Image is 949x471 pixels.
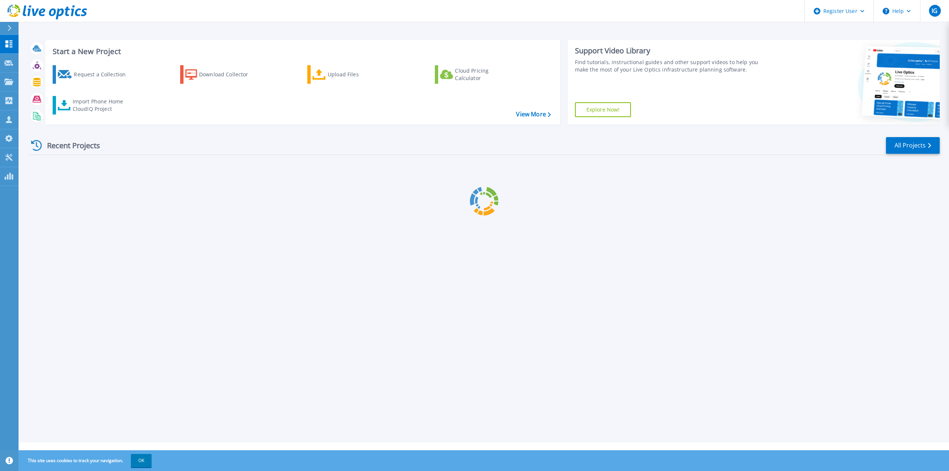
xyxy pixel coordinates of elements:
[932,8,938,14] span: IG
[20,454,152,467] span: This site uses cookies to track your navigation.
[886,137,940,154] a: All Projects
[307,65,390,84] a: Upload Files
[575,46,767,56] div: Support Video Library
[180,65,263,84] a: Download Collector
[73,98,130,113] div: Import Phone Home CloudIQ Project
[575,59,767,73] div: Find tutorials, instructional guides and other support videos to help you make the most of your L...
[74,67,133,82] div: Request a Collection
[53,65,135,84] a: Request a Collection
[29,136,110,155] div: Recent Projects
[455,67,514,82] div: Cloud Pricing Calculator
[328,67,387,82] div: Upload Files
[516,111,550,118] a: View More
[53,47,550,56] h3: Start a New Project
[131,454,152,467] button: OK
[199,67,258,82] div: Download Collector
[435,65,518,84] a: Cloud Pricing Calculator
[575,102,631,117] a: Explore Now!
